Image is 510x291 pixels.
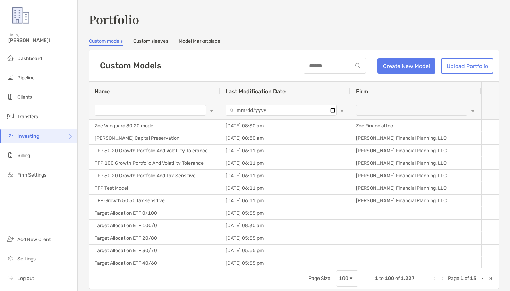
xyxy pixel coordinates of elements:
[89,232,220,244] div: Target Allocation ETF 20/80
[339,108,345,113] button: Open Filter Menu
[89,220,220,232] div: Target Allocation ETF 100/0
[89,120,220,132] div: Zoe Vanguard 80 20 model
[6,254,15,263] img: settings icon
[17,94,32,100] span: Clients
[8,3,33,28] img: Zoe Logo
[89,245,220,257] div: Target Allocation ETF 30/70
[226,105,337,116] input: Last Modification Date Filter Input
[95,88,110,95] span: Name
[220,157,350,169] div: [DATE] 06:11 pm
[17,55,42,61] span: Dashboard
[448,275,459,281] span: Page
[89,170,220,182] div: TFP 80 20 Growth Portfolio And Tax Sensitive
[17,133,40,139] span: Investing
[336,270,358,287] div: Page Size
[431,276,437,281] div: First Page
[6,151,15,159] img: billing icon
[470,275,476,281] span: 13
[17,114,38,120] span: Transfers
[460,275,464,281] span: 1
[220,132,350,144] div: [DATE] 08:30 am
[89,132,220,144] div: [PERSON_NAME] Capital Preservation
[220,245,350,257] div: [DATE] 05:55 pm
[6,73,15,82] img: pipeline icon
[350,195,481,207] div: [PERSON_NAME] Financial Planning, LLC
[220,207,350,219] div: [DATE] 05:55 pm
[89,257,220,269] div: Target Allocation ETF 40/60
[95,105,206,116] input: Name Filter Input
[6,274,15,282] img: logout icon
[379,275,384,281] span: to
[465,275,469,281] span: of
[220,182,350,194] div: [DATE] 06:11 pm
[6,131,15,140] img: investing icon
[6,170,15,179] img: firm-settings icon
[6,54,15,62] img: dashboard icon
[355,63,360,68] img: input icon
[89,145,220,157] div: TFP 80 20 Growth Portfolio And Volatility Tolerance
[440,276,445,281] div: Previous Page
[377,58,435,74] a: Create New Model
[441,58,493,74] button: Upload Portfolio
[17,237,51,242] span: Add New Client
[89,182,220,194] div: TFP Test Model
[6,235,15,243] img: add_new_client icon
[89,38,123,46] a: Custom models
[479,276,485,281] div: Next Page
[179,38,220,46] a: Model Marketplace
[220,257,350,269] div: [DATE] 05:55 pm
[17,275,34,281] span: Log out
[401,275,415,281] span: 1,227
[17,153,30,159] span: Billing
[133,38,168,46] a: Custom sleeves
[209,108,214,113] button: Open Filter Menu
[487,276,493,281] div: Last Page
[220,170,350,182] div: [DATE] 06:11 pm
[89,195,220,207] div: TFP Growth 50 50 tax sensitive
[220,145,350,157] div: [DATE] 06:11 pm
[226,88,286,95] span: Last Modification Date
[339,275,348,281] div: 100
[350,157,481,169] div: [PERSON_NAME] Financial Planning, LLC
[17,75,35,81] span: Pipeline
[6,112,15,120] img: transfers icon
[350,132,481,144] div: [PERSON_NAME] Financial Planning, LLC
[17,256,36,262] span: Settings
[220,220,350,232] div: [DATE] 08:30 am
[89,11,499,27] h3: Portfolio
[356,88,368,95] span: Firm
[350,120,481,132] div: Zoe Financial Inc.
[470,108,476,113] button: Open Filter Menu
[8,37,73,43] span: [PERSON_NAME]!
[220,120,350,132] div: [DATE] 08:30 am
[100,61,161,70] h5: Custom Models
[89,207,220,219] div: Target Allocation ETF 0/100
[350,170,481,182] div: [PERSON_NAME] Financial Planning, LLC
[308,275,332,281] div: Page Size:
[375,275,378,281] span: 1
[6,93,15,101] img: clients icon
[350,182,481,194] div: [PERSON_NAME] Financial Planning, LLC
[89,157,220,169] div: TFP 100 Growth Portfolio And Volatility Tolerance
[385,275,394,281] span: 100
[17,172,46,178] span: Firm Settings
[220,232,350,244] div: [DATE] 05:55 pm
[395,275,400,281] span: of
[350,145,481,157] div: [PERSON_NAME] Financial Planning, LLC
[220,195,350,207] div: [DATE] 06:11 pm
